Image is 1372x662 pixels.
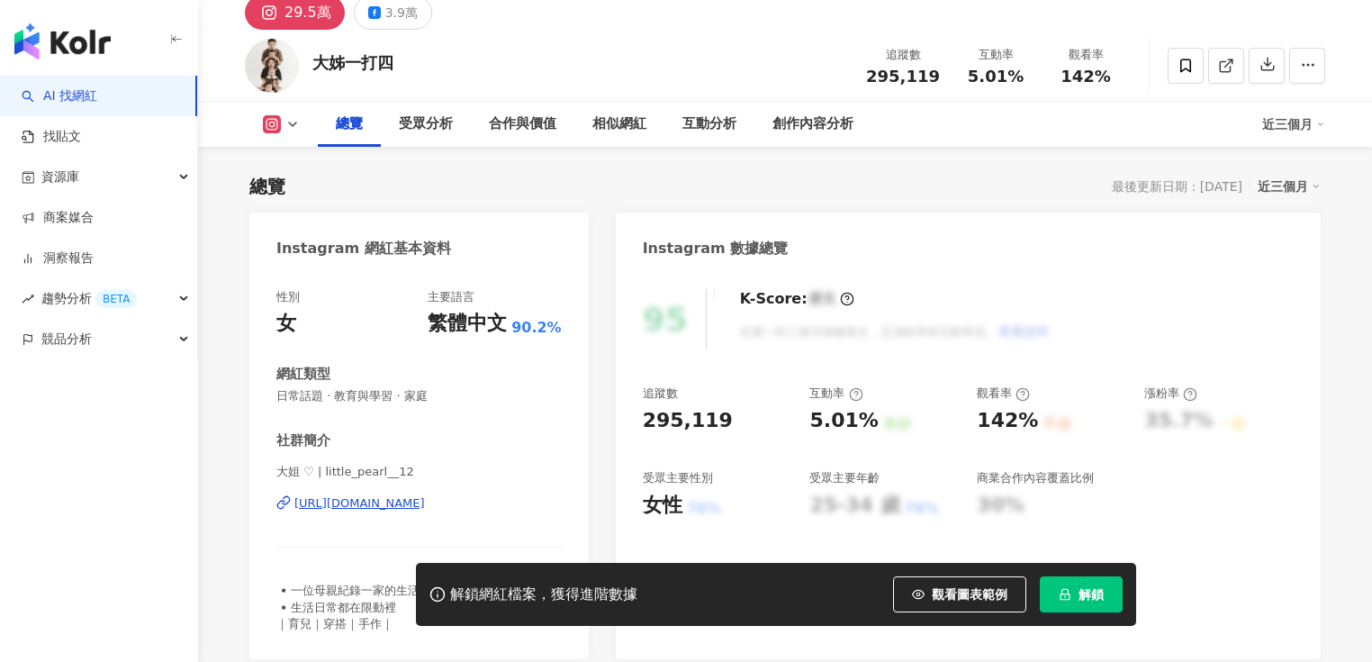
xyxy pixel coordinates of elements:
[961,46,1030,64] div: 互動率
[1059,588,1071,601] span: lock
[1061,68,1111,86] span: 142%
[22,87,97,105] a: searchAI 找網紅
[1112,179,1242,194] div: 最後更新日期：[DATE]
[294,495,425,512] div: [URL][DOMAIN_NAME]
[866,46,940,64] div: 追蹤數
[977,470,1094,486] div: 商業合作內容覆蓋比例
[276,431,330,450] div: 社群簡介
[1144,385,1197,402] div: 漲粉率
[276,584,420,630] span: ▪️一位母親紀錄一家的生活 ▪️生活日常都在限動裡 ｜育兒｜穿搭｜手作｜
[336,113,363,135] div: 總覽
[809,385,862,402] div: 互動率
[399,113,453,135] div: 受眾分析
[977,407,1038,435] div: 142%
[276,239,451,258] div: Instagram 網紅基本資料
[893,576,1026,612] button: 觀看圖表範例
[1258,175,1321,198] div: 近三個月
[41,278,137,319] span: 趨勢分析
[511,318,562,338] span: 90.2%
[1040,576,1123,612] button: 解鎖
[643,407,733,435] div: 295,119
[1262,110,1325,139] div: 近三個月
[866,67,940,86] span: 295,119
[1079,587,1104,602] span: 解鎖
[682,113,736,135] div: 互動分析
[276,388,562,404] span: 日常話題 · 教育與學習 · 家庭
[932,587,1007,602] span: 觀看圖表範例
[428,310,507,338] div: 繁體中文
[772,113,853,135] div: 創作內容分析
[643,239,789,258] div: Instagram 數據總覽
[643,385,678,402] div: 追蹤數
[41,319,92,359] span: 競品分析
[977,385,1030,402] div: 觀看率
[22,249,94,268] a: 洞察報告
[1052,46,1120,64] div: 觀看率
[450,585,637,604] div: 解鎖網紅檔案，獲得進階數據
[22,128,81,146] a: 找貼文
[276,310,296,338] div: 女
[41,157,79,197] span: 資源庫
[489,113,556,135] div: 合作與價值
[428,289,474,305] div: 主要語言
[968,68,1024,86] span: 5.01%
[95,290,137,308] div: BETA
[809,470,880,486] div: 受眾主要年齡
[245,39,299,93] img: KOL Avatar
[249,174,285,199] div: 總覽
[276,365,330,384] div: 網紅類型
[14,23,111,59] img: logo
[592,113,646,135] div: 相似網紅
[22,209,94,227] a: 商案媒合
[276,289,300,305] div: 性別
[312,51,393,74] div: 大姊一打四
[22,293,34,305] span: rise
[643,470,713,486] div: 受眾主要性別
[740,289,854,309] div: K-Score :
[809,407,878,435] div: 5.01%
[276,464,562,480] span: 大姐 ♡︎ | little_pearl__12
[276,495,562,512] a: [URL][DOMAIN_NAME]
[643,492,682,520] div: 女性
